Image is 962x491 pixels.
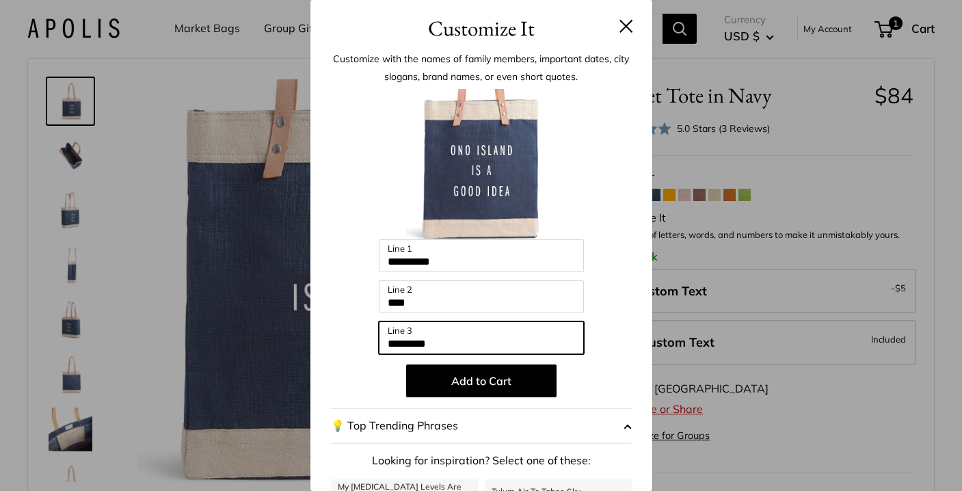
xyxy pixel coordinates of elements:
[406,89,557,239] img: customizer-prod
[331,408,632,444] button: 💡 Top Trending Phrases
[11,439,146,480] iframe: Sign Up via Text for Offers
[406,364,557,397] button: Add to Cart
[331,12,632,44] h3: Customize It
[331,451,632,471] p: Looking for inspiration? Select one of these:
[331,50,632,85] p: Customize with the names of family members, important dates, city slogans, brand names, or even s...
